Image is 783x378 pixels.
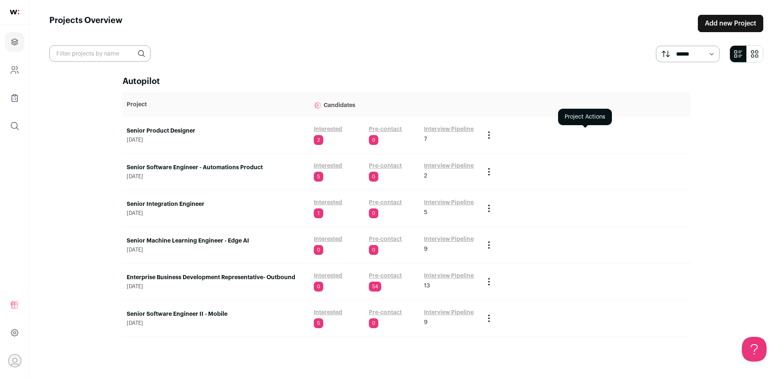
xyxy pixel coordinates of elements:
span: 0 [369,172,378,182]
span: 0 [369,245,378,255]
a: Interested [314,308,342,317]
button: Project Actions [484,277,494,287]
a: Pre-contact [369,125,402,133]
span: 54 [369,282,381,292]
span: 0 [369,318,378,328]
span: 5 [314,172,323,182]
span: 0 [369,135,378,145]
a: Projects [5,32,24,52]
button: Project Actions [484,240,494,250]
input: Filter projects by name [49,45,151,62]
span: 9 [424,245,428,253]
p: Project [127,100,306,109]
a: Interview Pipeline [424,198,474,207]
span: 1 [314,208,323,218]
span: 5 [424,208,427,217]
a: Senior Product Designer [127,127,306,135]
a: Interview Pipeline [424,125,474,133]
a: Pre-contact [369,162,402,170]
span: 0 [369,208,378,218]
button: Project Actions [484,167,494,177]
iframe: Help Scout Beacon - Open [742,337,767,362]
span: 0 [314,245,323,255]
button: Project Actions [484,313,494,323]
a: Interview Pipeline [424,272,474,280]
a: Senior Software Engineer - Automations Product [127,163,306,172]
img: wellfound-shorthand-0d5821cbd27db2630d0214b213865d53afaa358527fdda9d0ea32b1df1b89c2c.svg [10,10,19,14]
button: Open dropdown [8,354,21,367]
a: Interview Pipeline [424,308,474,317]
a: Senior Software Engineer II - Mobile [127,310,306,318]
a: Enterprise Business Development Representative- Outbound [127,273,306,282]
h1: Projects Overview [49,15,123,32]
button: Project Actions [484,130,494,140]
a: Company Lists [5,88,24,108]
a: Pre-contact [369,198,402,207]
span: [DATE] [127,137,306,143]
p: Candidates [314,96,476,113]
a: Interview Pipeline [424,162,474,170]
a: Interview Pipeline [424,235,474,243]
a: Company and ATS Settings [5,60,24,80]
a: Pre-contact [369,308,402,317]
span: [DATE] [127,283,306,290]
button: Project Actions [484,203,494,213]
span: [DATE] [127,320,306,327]
a: Interested [314,235,342,243]
span: 7 [424,135,427,143]
span: 0 [314,282,323,292]
span: [DATE] [127,173,306,180]
span: 5 [314,318,323,328]
h2: Autopilot [123,76,690,87]
a: Add new Project [698,15,763,32]
a: Senior Integration Engineer [127,200,306,208]
span: [DATE] [127,210,306,217]
a: Interested [314,162,342,170]
a: Pre-contact [369,235,402,243]
span: 13 [424,282,430,290]
a: Interested [314,198,342,207]
span: 9 [424,318,428,327]
a: Interested [314,272,342,280]
span: 2 [424,172,427,180]
a: Interested [314,125,342,133]
span: 2 [314,135,323,145]
a: Senior Machine Learning Engineer - Edge AI [127,237,306,245]
div: Project Actions [558,109,612,125]
span: [DATE] [127,247,306,253]
a: Pre-contact [369,272,402,280]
